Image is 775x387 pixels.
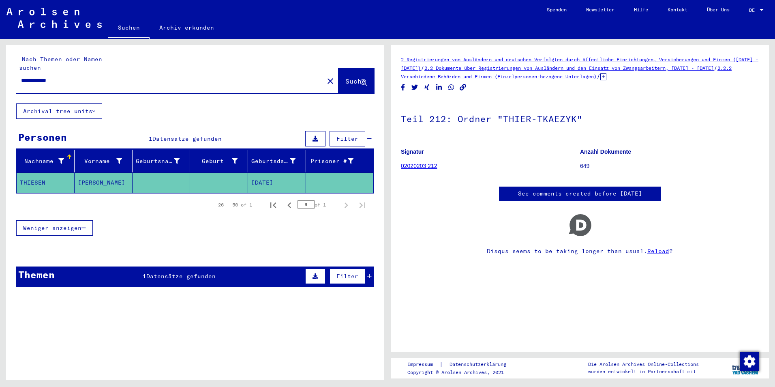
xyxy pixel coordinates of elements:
[136,157,180,166] div: Geburtsname
[423,82,431,92] button: Share on Xing
[407,360,439,369] a: Impressum
[248,173,306,193] mat-cell: [DATE]
[6,8,102,28] img: Arolsen_neg.svg
[411,82,419,92] button: Share on Twitter
[19,56,102,71] mat-label: Nach Themen oder Namen suchen
[330,269,365,284] button: Filter
[193,155,248,168] div: Geburt‏
[401,148,424,155] b: Signatur
[17,173,75,193] mat-cell: THIESEN
[443,360,516,369] a: Datenschutzerklärung
[435,82,443,92] button: Share on LinkedIn
[580,148,631,155] b: Anzahl Dokumente
[146,273,216,280] span: Datensätze gefunden
[309,155,364,168] div: Prisoner #
[424,65,714,71] a: 2.2 Dokumente über Registrierungen von Ausländern und den Einsatz von Zwangsarbeitern, [DATE] - [...
[447,82,456,92] button: Share on WhatsApp
[281,197,298,213] button: Previous page
[75,150,133,172] mat-header-cell: Vorname
[108,18,150,39] a: Suchen
[401,163,437,169] a: 02020203 212
[149,135,152,142] span: 1
[421,64,424,71] span: /
[18,130,67,144] div: Personen
[20,155,74,168] div: Nachname
[248,150,306,172] mat-header-cell: Geburtsdatum
[354,197,370,213] button: Last page
[336,135,358,142] span: Filter
[23,224,81,232] span: Weniger anzeigen
[407,360,516,369] div: |
[16,103,102,119] button: Archival tree units
[133,150,191,172] mat-header-cell: Geburtsname
[597,73,600,80] span: /
[136,155,190,168] div: Geburtsname
[78,157,122,166] div: Vorname
[345,77,366,85] span: Suche
[322,73,338,89] button: Clear
[20,157,64,166] div: Nachname
[730,358,761,378] img: yv_logo.png
[459,82,467,92] button: Copy link
[518,189,642,198] a: See comments created before [DATE]
[16,220,93,236] button: Weniger anzeigen
[17,150,75,172] mat-header-cell: Nachname
[330,131,365,146] button: Filter
[18,267,55,282] div: Themen
[298,201,338,209] div: of 1
[325,76,335,86] mat-icon: close
[749,7,758,13] span: DE
[309,157,353,166] div: Prisoner #
[399,82,407,92] button: Share on Facebook
[193,157,238,166] div: Geburt‏
[401,247,759,256] p: Disqus seems to be taking longer than usual. ?
[143,273,146,280] span: 1
[78,155,132,168] div: Vorname
[75,173,133,193] mat-cell: [PERSON_NAME]
[588,361,699,368] p: Die Arolsen Archives Online-Collections
[251,155,306,168] div: Geburtsdatum
[588,368,699,375] p: wurden entwickelt in Partnerschaft mit
[401,100,759,136] h1: Teil 212: Ordner "THIER-TKAEZYK"
[580,162,759,170] p: 649
[338,197,354,213] button: Next page
[306,150,373,172] mat-header-cell: Prisoner #
[647,247,669,255] a: Reload
[218,201,252,209] div: 26 – 50 of 1
[336,273,358,280] span: Filter
[150,18,224,37] a: Archiv erkunden
[265,197,281,213] button: First page
[740,352,759,371] img: Zustimmung ändern
[714,64,717,71] span: /
[190,150,248,172] mat-header-cell: Geburt‏
[338,68,374,93] button: Suche
[152,135,222,142] span: Datensätze gefunden
[401,56,758,71] a: 2 Registrierungen von Ausländern und deutschen Verfolgten durch öffentliche Einrichtungen, Versic...
[407,369,516,376] p: Copyright © Arolsen Archives, 2021
[251,157,295,166] div: Geburtsdatum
